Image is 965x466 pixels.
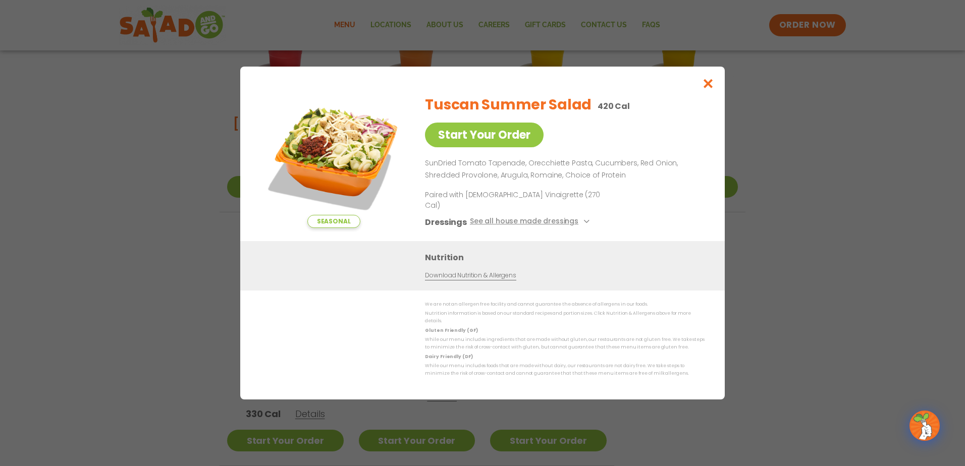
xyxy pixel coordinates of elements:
[425,327,477,333] strong: Gluten Friendly (GF)
[470,216,593,228] button: See all house made dressings
[425,157,701,182] p: SunDried Tomato Tapenade, Orecchiette Pasta, Cucumbers, Red Onion, Shredded Provolone, Arugula, R...
[910,412,939,440] img: wpChatIcon
[425,354,472,360] strong: Dairy Friendly (DF)
[425,123,544,147] a: Start Your Order
[425,362,705,378] p: While our menu includes foods that are made without dairy, our restaurants are not dairy free. We...
[307,215,360,228] span: Seasonal
[425,271,516,280] a: Download Nutrition & Allergens
[425,336,705,352] p: While our menu includes ingredients that are made without gluten, our restaurants are not gluten ...
[425,301,705,308] p: We are not an allergen free facility and cannot guarantee the absence of allergens in our foods.
[425,190,612,211] p: Paired with [DEMOGRAPHIC_DATA] Vinaigrette (270 Cal)
[425,310,705,325] p: Nutrition information is based on our standard recipes and portion sizes. Click Nutrition & Aller...
[263,87,404,228] img: Featured product photo for Tuscan Summer Salad
[425,216,467,228] h3: Dressings
[598,100,630,112] p: 420 Cal
[692,67,725,100] button: Close modal
[425,251,710,264] h3: Nutrition
[425,94,592,115] h2: Tuscan Summer Salad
